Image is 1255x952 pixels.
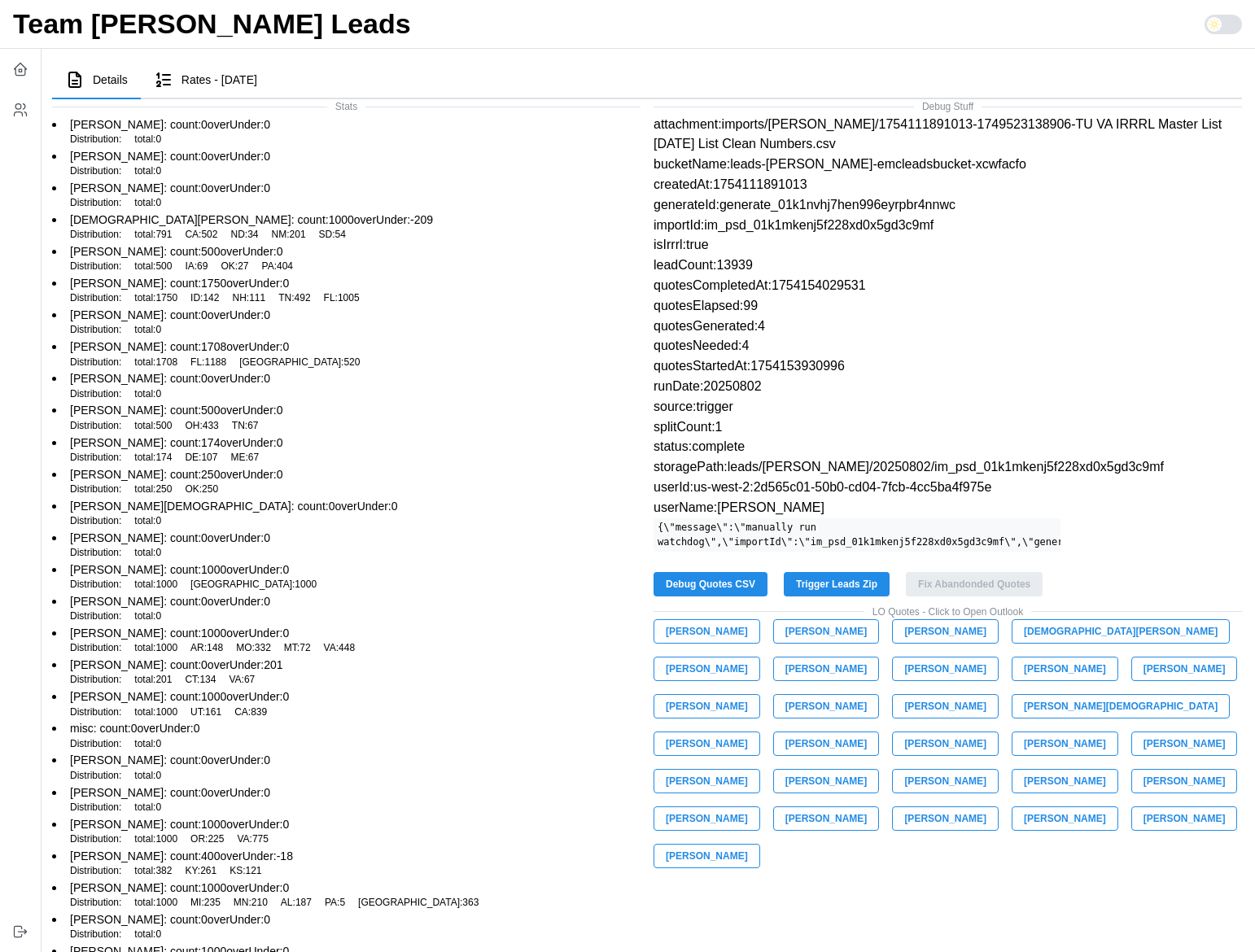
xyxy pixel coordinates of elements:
p: [PERSON_NAME] : count: 0 overUnder: 0 [70,593,270,609]
p: [PERSON_NAME] : count: 0 overUnder: 0 [70,752,270,768]
button: [PERSON_NAME] [1131,731,1238,756]
p: NM : 201 [272,228,306,242]
p: Distribution: [70,641,121,655]
p: MO : 332 [236,641,271,655]
p: DE : 107 [185,451,217,465]
button: Trigger Leads Zip [784,572,890,596]
span: [PERSON_NAME] [904,695,986,718]
p: total : 0 [134,133,161,146]
button: [PERSON_NAME] [654,694,760,718]
p: [PERSON_NAME] : count: 0 overUnder: 0 [70,148,270,164]
p: ND : 34 [230,228,258,242]
button: [PERSON_NAME] [892,731,999,756]
span: Debug Stuff [654,99,1242,115]
p: total : 0 [134,801,161,814]
span: [PERSON_NAME] [666,657,748,680]
span: [PERSON_NAME] [666,770,748,793]
p: total : 1750 [134,291,177,305]
span: Details [93,74,128,85]
button: [PERSON_NAME] [892,806,999,831]
p: runDate:20250802 [654,377,1242,397]
button: [PERSON_NAME] [892,769,999,793]
span: [PERSON_NAME] [1024,770,1106,793]
p: Distribution: [70,864,121,878]
span: Trigger Leads Zip [796,573,877,596]
button: [PERSON_NAME] [773,694,880,718]
p: total : 1000 [134,578,177,592]
p: isIrrrl:true [654,235,1242,255]
p: Distribution: [70,356,121,369]
p: [PERSON_NAME] : count: 0 overUnder: 0 [70,911,270,928]
span: Rates - [DATE] [181,74,257,85]
button: [PERSON_NAME] [773,657,880,681]
p: total : 0 [134,323,161,337]
span: [DEMOGRAPHIC_DATA][PERSON_NAME] [1024,620,1218,643]
p: Distribution: [70,673,121,687]
button: [PERSON_NAME] [892,657,999,681]
button: Fix Abandonded Quotes [906,572,1043,596]
button: [PERSON_NAME] [654,844,760,868]
p: Distribution: [70,514,121,528]
p: total : 0 [134,164,161,178]
p: [PERSON_NAME] : count: 0 overUnder: 0 [70,180,270,196]
p: OK : 27 [221,260,248,273]
p: CA : 502 [185,228,217,242]
p: total : 201 [134,673,172,687]
p: PA : 404 [262,260,294,273]
p: Distribution: [70,609,121,623]
span: Stats [52,99,641,115]
button: [PERSON_NAME] [1012,769,1118,793]
p: total : 0 [134,196,161,210]
span: [PERSON_NAME] [904,807,986,830]
p: [DEMOGRAPHIC_DATA][PERSON_NAME] : count: 1000 overUnder: -209 [70,212,433,228]
p: SD : 54 [319,228,346,242]
p: Distribution: [70,928,121,941]
p: userName:[PERSON_NAME] [654,498,1242,518]
p: total : 0 [134,737,161,751]
button: [PERSON_NAME] [1012,806,1118,831]
p: bucketName:leads-[PERSON_NAME]-emcleadsbucket-xcwfacfo [654,155,1242,175]
p: FL : 1188 [190,356,226,369]
p: [PERSON_NAME] : count: 1000 overUnder: 0 [70,688,289,705]
p: source:trigger [654,397,1242,417]
p: MI : 235 [190,896,221,910]
p: quotesStartedAt:1754153930996 [654,356,1242,377]
p: misc : count: 0 overUnder: 0 [70,720,200,736]
p: storagePath:leads/[PERSON_NAME]/20250802/im_psd_01k1mkenj5f228xd0x5gd3c9mf [654,457,1242,478]
p: KS : 121 [230,864,261,878]
p: CT : 134 [185,673,216,687]
p: Distribution: [70,896,121,910]
span: [PERSON_NAME] [904,770,986,793]
p: leadCount:13939 [654,255,1242,276]
button: [PERSON_NAME] [654,731,760,756]
p: Distribution: [70,705,121,719]
p: MN : 210 [234,896,268,910]
span: [PERSON_NAME] [666,695,748,718]
span: [PERSON_NAME] [904,657,986,680]
span: [PERSON_NAME] [785,807,868,830]
p: quotesCompletedAt:1754154029531 [654,276,1242,296]
p: FL : 1005 [324,291,360,305]
p: quotesNeeded:4 [654,336,1242,356]
span: [PERSON_NAME] [1143,732,1226,755]
p: total : 0 [134,514,161,528]
p: quotesElapsed:99 [654,296,1242,317]
p: [PERSON_NAME] : count: 1000 overUnder: 0 [70,625,355,641]
p: [PERSON_NAME] : count: 500 overUnder: 0 [70,402,282,418]
button: Debug Quotes CSV [654,572,767,596]
p: [GEOGRAPHIC_DATA] : 363 [358,896,479,910]
code: {\"message\":\"manually run watchdog\",\"importId\":\"im_psd_01k1mkenj5f228xd0x5gd3c9mf\",\"gener... [654,518,1060,552]
button: [PERSON_NAME] [892,694,999,718]
p: PA : 5 [325,896,345,910]
span: [PERSON_NAME] [785,695,868,718]
button: [PERSON_NAME] [773,769,880,793]
span: [PERSON_NAME] [785,620,868,643]
p: [PERSON_NAME] : count: 0 overUnder: 0 [70,116,270,133]
p: total : 0 [134,769,161,783]
p: [PERSON_NAME] : count: 174 overUnder: 0 [70,435,282,451]
p: ID : 142 [190,291,219,305]
p: [PERSON_NAME] : count: 1000 overUnder: 0 [70,816,289,832]
p: total : 0 [134,387,161,401]
p: [PERSON_NAME] : count: 1000 overUnder: 0 [70,880,479,896]
h1: Team [PERSON_NAME] Leads [13,6,411,41]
